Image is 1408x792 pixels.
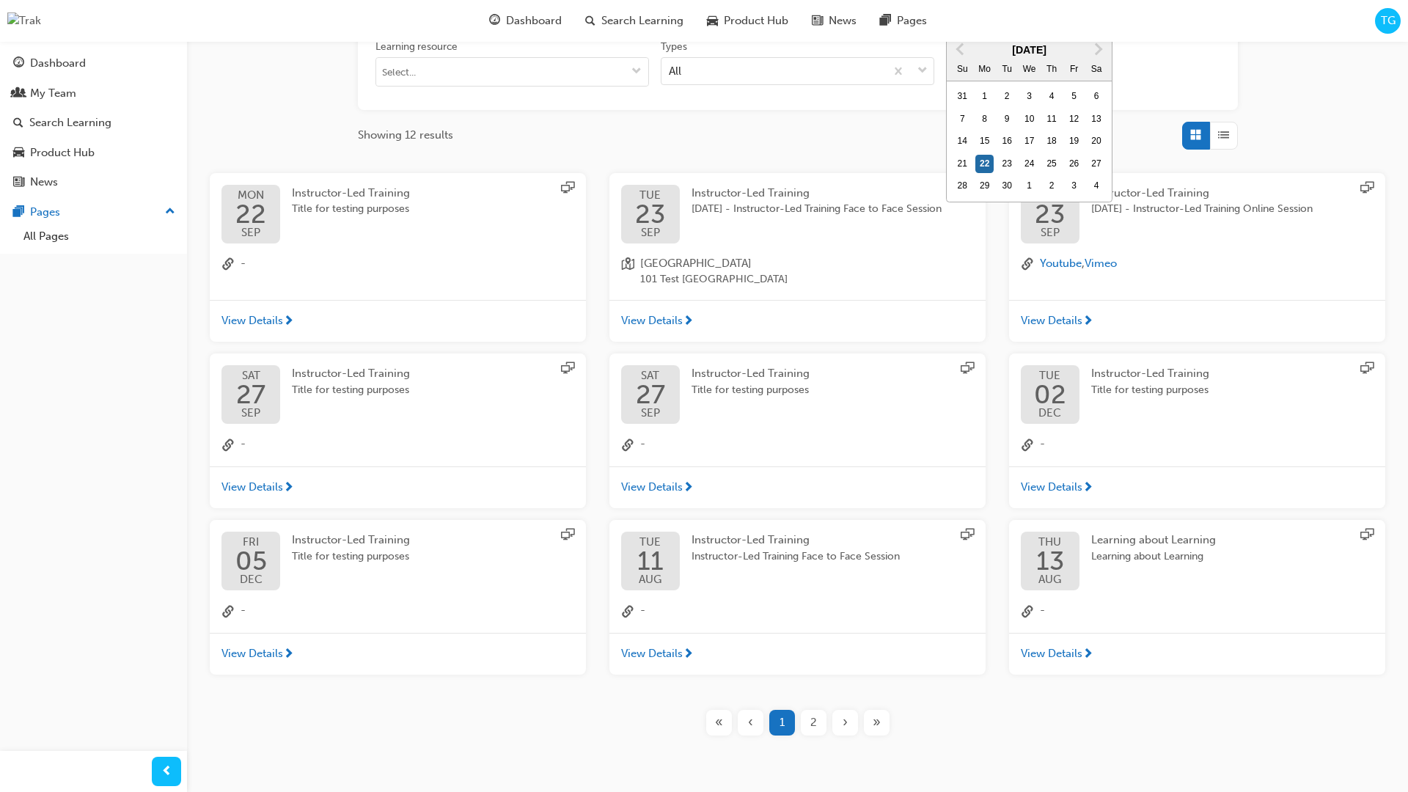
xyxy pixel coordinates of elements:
[637,537,664,548] span: TUE
[1021,365,1374,424] a: TUE02DECInstructor-Led TrainingTitle for testing purposes
[1087,60,1106,79] div: Sa
[30,174,58,191] div: News
[1091,201,1313,218] span: [DATE] - Instructor-Led Training Online Session
[640,602,645,621] span: -
[1087,87,1106,106] div: Choose Saturday, September 6th, 2025
[625,58,648,86] button: toggle menu
[1021,312,1082,329] span: View Details
[640,255,788,272] span: [GEOGRAPHIC_DATA]
[1042,177,1061,196] div: Choose Thursday, October 2nd, 2025
[6,47,181,199] button: DashboardMy TeamSearch LearningProduct HubNews
[283,482,294,495] span: next-icon
[1036,548,1064,574] span: 13
[561,528,574,544] span: sessionType_ONLINE_URL-icon
[1091,382,1209,399] span: Title for testing purposes
[292,367,410,380] span: Instructor-Led Training
[6,109,181,136] a: Search Learning
[609,520,986,675] button: TUE11AUGInstructor-Led TrainingInstructor-Led Training Face to Face Sessionlink-icon-View Details
[6,50,181,77] a: Dashboard
[1021,185,1374,243] a: TUE23SEPInstructor-Led Training[DATE] - Instructor-Led Training Online Session
[829,710,861,736] button: Next page
[683,648,694,661] span: next-icon
[561,181,574,197] span: sessionType_ONLINE_URL-icon
[1042,110,1061,129] div: Choose Thursday, September 11th, 2025
[1360,528,1374,544] span: sessionType_ONLINE_URL-icon
[609,173,986,342] button: TUE23SEPInstructor-Led Training[DATE] - Instructor-Led Training Face to Face Sessionlocation-icon...
[692,382,810,399] span: Title for testing purposes
[1035,227,1065,238] span: SEP
[897,12,927,29] span: Pages
[235,201,266,227] span: 22
[812,12,823,30] span: news-icon
[637,574,664,585] span: AUG
[1009,300,1385,342] a: View Details
[1042,87,1061,106] div: Choose Thursday, September 4th, 2025
[30,144,95,161] div: Product Hub
[221,479,283,496] span: View Details
[376,58,648,86] input: Learning resourcetoggle menu
[13,117,23,130] span: search-icon
[829,12,857,29] span: News
[1042,132,1061,151] div: Choose Thursday, September 18th, 2025
[975,110,994,129] div: Choose Monday, September 8th, 2025
[703,710,735,736] button: First page
[1091,549,1216,565] span: Learning about Learning
[692,533,810,546] span: Instructor-Led Training
[573,6,695,36] a: search-iconSearch Learning
[1009,520,1385,675] button: THU13AUGLearning about LearningLearning about Learninglink-icon-View Details
[975,155,994,174] div: Choose Monday, September 22nd, 2025
[953,60,972,79] div: Su
[221,312,283,329] span: View Details
[283,648,294,661] span: next-icon
[951,86,1107,197] div: month 2025-09
[695,6,800,36] a: car-iconProduct Hub
[1042,60,1061,79] div: Th
[692,186,810,199] span: Instructor-Led Training
[1036,537,1064,548] span: THU
[861,710,892,736] button: Last page
[609,466,986,509] a: View Details
[1021,602,1034,621] span: link-icon
[1020,110,1039,129] div: Choose Wednesday, September 10th, 2025
[6,169,181,196] a: News
[631,66,642,78] span: down-icon
[13,57,24,70] span: guage-icon
[235,537,267,548] span: FRI
[609,633,986,675] a: View Details
[1021,645,1082,662] span: View Details
[953,87,972,106] div: Choose Sunday, August 31st, 2025
[975,87,994,106] div: Choose Monday, September 1st, 2025
[161,763,172,781] span: prev-icon
[724,12,788,29] span: Product Hub
[1035,201,1065,227] span: 23
[1082,315,1093,329] span: next-icon
[292,533,410,546] span: Instructor-Led Training
[1065,177,1084,196] div: Choose Friday, October 3rd, 2025
[609,300,986,342] a: View Details
[669,62,681,79] div: All
[997,177,1016,196] div: Choose Tuesday, September 30th, 2025
[561,362,574,378] span: sessionType_ONLINE_URL-icon
[621,436,634,455] span: link-icon
[6,139,181,166] a: Product Hub
[1009,633,1385,675] a: View Details
[210,173,586,342] button: MON22SEPInstructor-Led TrainingTitle for testing purposeslink-icon-View Details
[640,436,645,455] span: -
[221,645,283,662] span: View Details
[636,381,665,408] span: 27
[1020,87,1039,106] div: Choose Wednesday, September 3rd, 2025
[1021,479,1082,496] span: View Details
[1087,155,1106,174] div: Choose Saturday, September 27th, 2025
[235,548,267,574] span: 05
[621,479,683,496] span: View Details
[715,714,723,731] span: «
[1087,110,1106,129] div: Choose Saturday, September 13th, 2025
[683,482,694,495] span: next-icon
[780,714,785,731] span: 1
[292,382,410,399] span: Title for testing purposes
[30,55,86,72] div: Dashboard
[961,362,974,378] span: sessionType_ONLINE_URL-icon
[1091,367,1209,380] span: Instructor-Led Training
[997,132,1016,151] div: Choose Tuesday, September 16th, 2025
[489,12,500,30] span: guage-icon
